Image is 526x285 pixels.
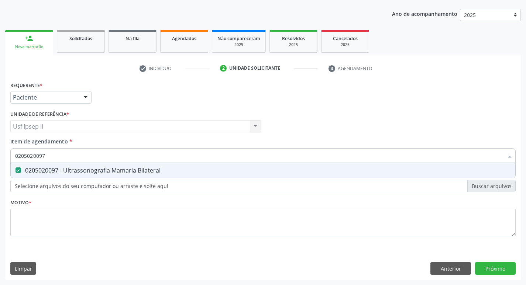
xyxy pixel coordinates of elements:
[282,35,305,42] span: Resolvidos
[430,262,471,275] button: Anterior
[15,167,511,173] div: 0205020097 - Ultrassonografia Mamaria Bilateral
[392,9,457,18] p: Ano de acompanhamento
[475,262,516,275] button: Próximo
[220,65,227,72] div: 2
[217,35,260,42] span: Não compareceram
[15,148,503,163] input: Buscar por procedimentos
[10,44,48,50] div: Nova marcação
[333,35,358,42] span: Cancelados
[126,35,140,42] span: Na fila
[10,109,69,120] label: Unidade de referência
[13,94,76,101] span: Paciente
[275,42,312,48] div: 2025
[10,138,68,145] span: Item de agendamento
[217,42,260,48] div: 2025
[25,34,33,42] div: person_add
[10,80,42,91] label: Requerente
[69,35,92,42] span: Solicitados
[172,35,196,42] span: Agendados
[10,197,31,209] label: Motivo
[229,65,280,72] div: Unidade solicitante
[327,42,364,48] div: 2025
